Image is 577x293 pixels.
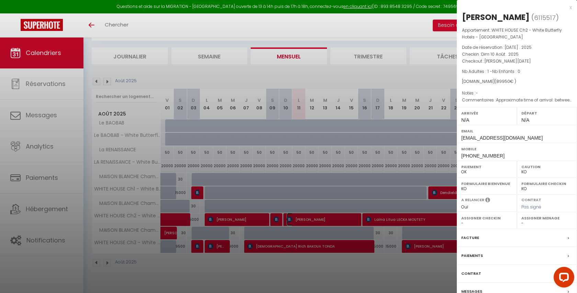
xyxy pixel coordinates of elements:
p: Date de réservation : [462,44,572,51]
p: Checkin : [462,51,572,58]
label: Contrat [461,270,481,277]
span: ( € ) [495,78,516,84]
label: Paiements [461,252,483,259]
span: [PERSON_NAME][DATE] [484,58,531,64]
label: Contrat [521,197,541,202]
label: Arrivée [461,110,512,117]
span: 6115517 [534,13,556,22]
span: 89950 [496,78,510,84]
i: Sélectionner OUI si vous souhaiter envoyer les séquences de messages post-checkout [485,197,490,205]
label: Formulaire Checkin [521,180,573,187]
span: Nb Enfants : 0 [492,68,520,74]
iframe: LiveChat chat widget [548,264,577,293]
label: A relancer [461,197,484,203]
label: Email [461,128,573,134]
span: [DATE] . 2025 [505,44,532,50]
span: - [476,90,478,96]
div: [PERSON_NAME] [462,12,530,23]
span: WHITE HOUSE Ch2 - White Butterfly Hotels - [GEOGRAPHIC_DATA] [462,27,562,40]
span: [EMAIL_ADDRESS][DOMAIN_NAME] [461,135,543,141]
p: Checkout : [462,58,572,65]
label: Assigner Checkin [461,215,512,221]
div: [DOMAIN_NAME] [462,78,572,85]
div: x [457,3,572,12]
label: Mobile [461,145,573,152]
label: Facture [461,234,479,241]
label: Formulaire Bienvenue [461,180,512,187]
span: N/A [521,117,529,123]
span: Nb Adultes : 1 - [462,68,520,74]
p: Notes : [462,90,572,97]
p: Appartement : [462,27,572,41]
label: Départ [521,110,573,117]
label: Paiement [461,163,512,170]
p: Commentaires : [462,97,572,104]
span: N/A [461,117,469,123]
span: [PHONE_NUMBER] [461,153,505,159]
label: Caution [521,163,573,170]
span: Dim 10 Août . 2025 [481,51,519,57]
span: ( ) [531,13,559,22]
span: Pas signé [521,204,541,210]
label: Assigner Menage [521,215,573,221]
